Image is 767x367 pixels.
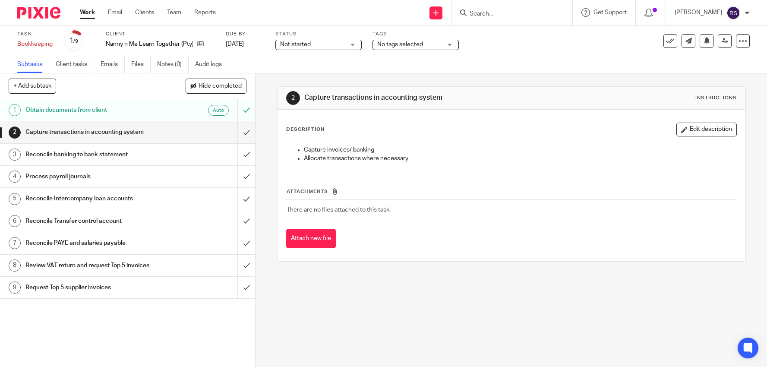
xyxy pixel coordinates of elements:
[9,259,21,272] div: 8
[372,31,459,38] label: Tags
[304,154,736,163] p: Allocate transactions where necessary
[9,215,21,227] div: 6
[25,259,161,272] h1: Review VAT return and request Top 5 invoices
[25,192,161,205] h1: Reconcile Intercompany loan accounts
[135,8,154,17] a: Clients
[286,229,336,248] button: Attach new file
[25,237,161,250] h1: Reconcile PAYE and salaries payable
[675,8,722,17] p: [PERSON_NAME]
[9,79,56,93] button: + Add subtask
[208,105,229,116] div: Auto
[101,56,125,73] a: Emails
[17,31,53,38] label: Task
[25,170,161,183] h1: Process payroll journals
[56,56,94,73] a: Client tasks
[9,237,21,249] div: 7
[73,39,78,44] small: /9
[25,126,161,139] h1: Capture transactions in accounting system
[304,93,530,102] h1: Capture transactions in accounting system
[9,282,21,294] div: 9
[286,126,325,133] p: Description
[9,104,21,116] div: 1
[157,56,189,73] a: Notes (0)
[469,10,546,18] input: Search
[593,9,627,16] span: Get Support
[304,146,736,154] p: Capture invoices/ banking
[226,31,265,38] label: Due by
[287,207,391,213] span: There are no files attached to this task.
[9,149,21,161] div: 3
[17,56,49,73] a: Subtasks
[695,95,737,101] div: Instructions
[280,41,311,47] span: Not started
[108,8,122,17] a: Email
[17,7,60,19] img: Pixie
[377,41,423,47] span: No tags selected
[25,281,161,294] h1: Request Top 5 supplier invoices
[9,193,21,205] div: 5
[25,104,161,117] h1: Obtain documents from client
[9,127,21,139] div: 2
[226,41,244,47] span: [DATE]
[106,40,193,48] p: Nanny n Me Learn Together (Pty) Ltd
[25,148,161,161] h1: Reconcile banking to bank statement
[275,31,362,38] label: Status
[676,123,737,136] button: Edit description
[286,91,300,105] div: 2
[69,36,78,46] div: 1
[17,40,53,48] div: Bookkeeping
[726,6,740,20] img: svg%3E
[167,8,181,17] a: Team
[287,189,328,194] span: Attachments
[195,56,228,73] a: Audit logs
[9,171,21,183] div: 4
[194,8,216,17] a: Reports
[106,31,215,38] label: Client
[131,56,151,73] a: Files
[199,83,242,90] span: Hide completed
[80,8,95,17] a: Work
[186,79,246,93] button: Hide completed
[25,215,161,228] h1: Reconcile Transfer control account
